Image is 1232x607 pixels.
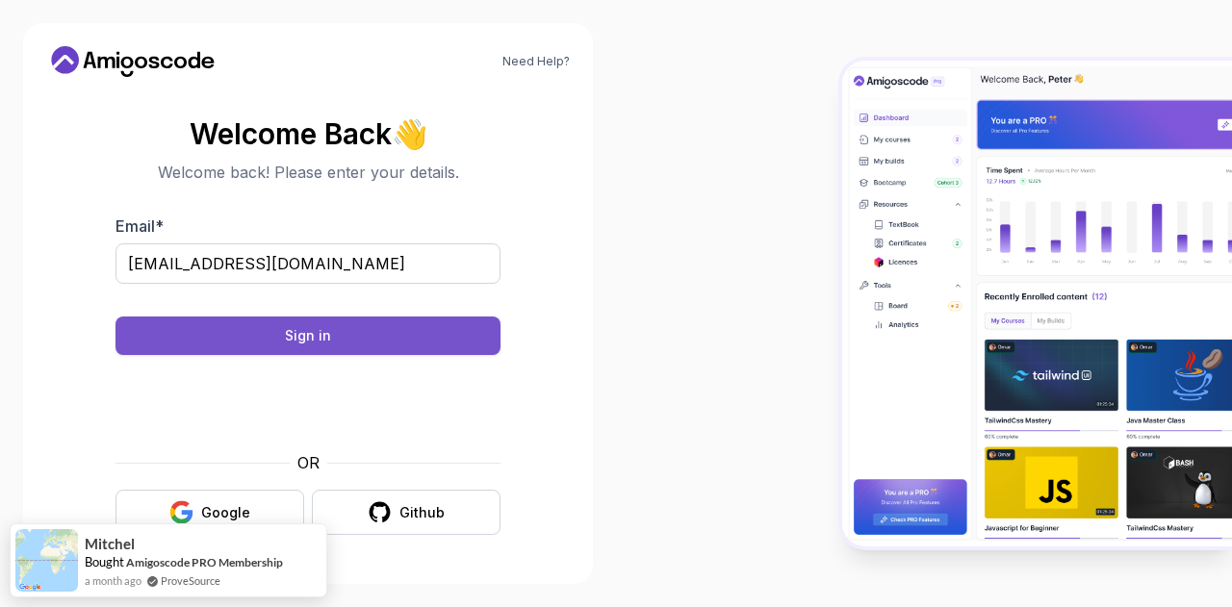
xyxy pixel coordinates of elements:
span: 👋 [391,118,427,150]
span: Mitchel [85,536,135,552]
div: Google [201,503,250,522]
p: OR [297,451,320,474]
a: Home link [46,46,219,77]
button: Sign in [115,316,500,355]
span: Bought [85,554,124,569]
iframe: Widget containing checkbox for hCaptcha security challenge [163,367,453,440]
img: Amigoscode Dashboard [842,61,1232,546]
a: Need Help? [502,54,570,69]
p: Welcome back! Please enter your details. [115,161,500,184]
button: Google [115,490,304,535]
span: a month ago [85,572,141,589]
div: Sign in [285,326,331,345]
input: Enter your email [115,243,500,284]
h2: Welcome Back [115,118,500,149]
label: Email * [115,216,164,236]
button: Github [312,490,500,535]
a: ProveSource [161,572,220,589]
img: provesource social proof notification image [15,529,78,592]
div: Github [399,503,445,522]
a: Amigoscode PRO Membership [126,555,283,569]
